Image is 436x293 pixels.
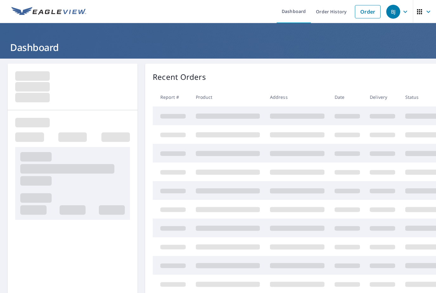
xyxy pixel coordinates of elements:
[153,88,191,106] th: Report #
[386,5,400,19] div: BJ
[265,88,330,106] th: Address
[330,88,365,106] th: Date
[11,7,86,16] img: EV Logo
[153,71,206,83] p: Recent Orders
[365,88,400,106] th: Delivery
[355,5,381,18] a: Order
[191,88,265,106] th: Product
[8,41,428,54] h1: Dashboard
